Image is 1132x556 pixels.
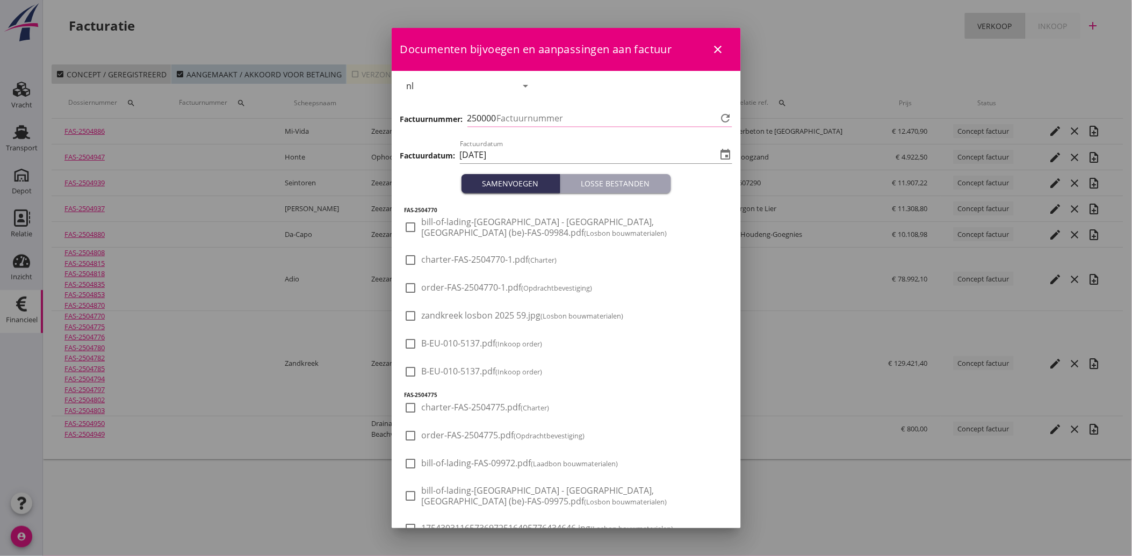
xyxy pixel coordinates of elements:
small: (Laadbon bouwmaterialen) [531,459,618,468]
i: close [712,43,725,56]
small: (Opdrachtbevestiging) [522,283,593,293]
span: order-FAS-2504770-1.pdf [422,282,593,293]
span: zandkreek losbon 2025 59.jpg [422,310,624,321]
span: 17543031165736972516405776434646.jpg [422,523,674,534]
small: (Inkoop order) [496,339,543,349]
small: (Charter) [521,403,550,413]
i: refresh [719,112,732,125]
small: (Losbon bouwmaterialen) [585,228,667,238]
span: 250000 [467,112,496,125]
span: bill-of-lading-FAS-09972.pdf [422,458,618,469]
span: charter-FAS-2504775.pdf [422,402,550,413]
small: (Opdrachtbevestiging) [514,431,585,441]
h5: FAS-2504770 [405,206,728,214]
span: B-EU-010-5137.pdf [422,338,543,349]
i: event [719,148,732,161]
span: charter-FAS-2504770-1.pdf [422,254,557,265]
div: nl [407,81,414,91]
input: Factuurnummer [497,110,717,127]
span: bill-of-lading-[GEOGRAPHIC_DATA] - [GEOGRAPHIC_DATA], [GEOGRAPHIC_DATA] (be)-FAS-09984.pdf [422,216,728,239]
small: (Inkoop order) [496,367,543,377]
h3: Factuurnummer: [400,113,463,125]
h3: Factuurdatum: [400,150,456,161]
button: Samenvoegen [462,174,560,193]
div: Samenvoegen [466,178,556,189]
i: arrow_drop_down [519,80,532,92]
small: (Losbon bouwmaterialen) [541,311,624,321]
span: B-EU-010-5137.pdf [422,366,543,377]
h5: FAS-2504775 [405,391,728,399]
div: Documenten bijvoegen en aanpassingen aan factuur [392,28,741,71]
span: bill-of-lading-[GEOGRAPHIC_DATA] - [GEOGRAPHIC_DATA], [GEOGRAPHIC_DATA] (be)-FAS-09975.pdf [422,485,728,507]
div: Losse bestanden [565,178,667,189]
small: (Charter) [529,255,557,265]
input: Factuurdatum [460,146,717,163]
button: Losse bestanden [560,174,671,193]
small: (Losbon bouwmaterialen) [591,524,674,533]
span: order-FAS-2504775.pdf [422,430,585,441]
small: (Losbon bouwmaterialen) [585,497,667,507]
